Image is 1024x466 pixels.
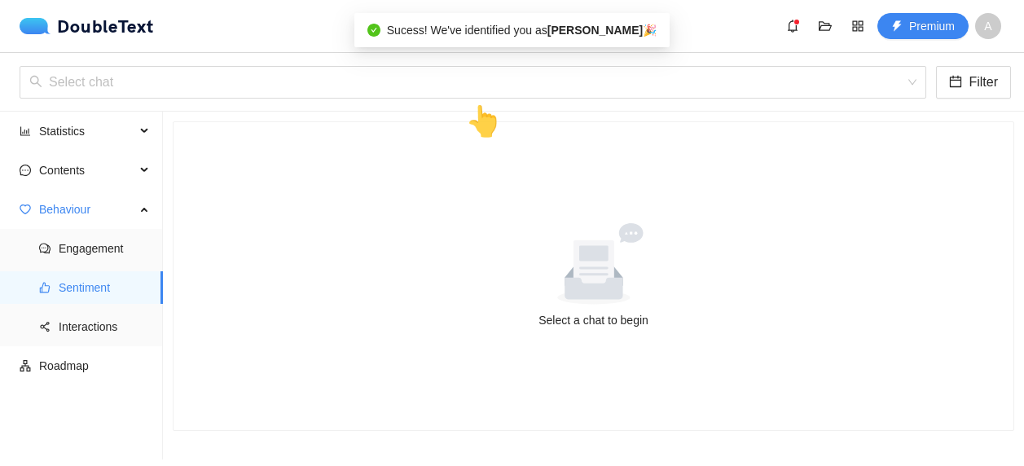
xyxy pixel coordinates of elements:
span: Engagement [59,232,150,265]
span: calendar [949,75,962,90]
span: A [984,13,991,39]
button: bell [780,13,806,39]
div: DoubleText [20,18,154,34]
span: Roadmap [39,349,150,382]
span: Statistics [39,115,135,147]
span: Contents [39,154,135,187]
span: Sucess! We've identified you as 🎉 [387,24,657,37]
span: Behaviour [39,193,135,226]
span: apartment [20,360,31,371]
span: Premium [909,17,955,35]
span: check-circle [367,24,380,37]
button: appstore [845,13,871,39]
a: logoDoubleText [20,18,154,34]
span: folder-open [813,20,837,33]
span: Interactions [59,310,150,343]
span: share-alt [39,321,51,332]
img: logo [20,18,57,34]
span: like [39,282,51,293]
span: Sentiment [59,271,150,304]
div: 👆 [465,99,502,145]
div: Select a chat to begin [193,311,994,329]
button: folder-open [812,13,838,39]
button: thunderboltPremium [877,13,969,39]
span: heart [20,204,31,215]
span: comment [39,243,51,254]
button: calendarFilter [936,66,1011,99]
b: [PERSON_NAME] [547,24,643,37]
span: bell [780,20,805,33]
span: thunderbolt [891,20,903,33]
span: message [20,165,31,176]
span: Filter [969,72,998,92]
span: bar-chart [20,125,31,137]
span: appstore [846,20,870,33]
